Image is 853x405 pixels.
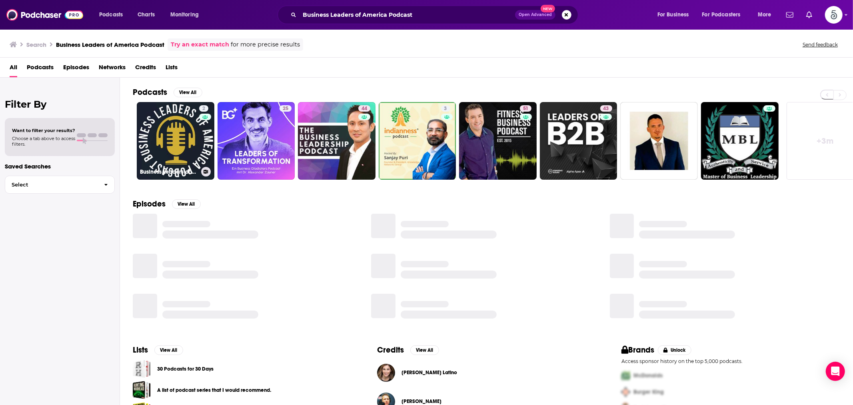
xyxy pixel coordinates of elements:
[174,88,202,97] button: View All
[697,8,752,21] button: open menu
[300,8,515,21] input: Search podcasts, credits, & more...
[27,61,54,77] a: Podcasts
[170,9,199,20] span: Monitoring
[540,102,617,180] a: 43
[377,345,439,355] a: CreditsView All
[600,105,612,112] a: 43
[133,345,148,355] h2: Lists
[10,61,17,77] a: All
[803,8,815,22] a: Show notifications dropdown
[283,105,288,113] span: 25
[752,8,781,21] button: open menu
[132,8,160,21] a: Charts
[285,6,586,24] div: Search podcasts, credits, & more...
[12,128,75,133] span: Want to filter your results?
[172,199,201,209] button: View All
[621,358,840,364] p: Access sponsor history on the top 5,000 podcasts.
[633,372,663,379] span: McDonalds
[5,176,115,194] button: Select
[603,105,609,113] span: 43
[515,10,555,20] button: Open AdvancedNew
[362,105,367,113] span: 44
[26,41,46,48] h3: Search
[652,8,699,21] button: open menu
[135,61,156,77] a: Credits
[519,13,552,17] span: Open Advanced
[826,362,845,381] div: Open Intercom Messenger
[618,384,633,400] img: Second Pro Logo
[202,105,205,113] span: 2
[166,61,178,77] a: Lists
[377,345,404,355] h2: Credits
[657,9,689,20] span: For Business
[171,40,229,49] a: Try an exact match
[633,389,664,395] span: Burger King
[140,168,198,175] h3: Business Leaders of America Podcast
[94,8,133,21] button: open menu
[5,162,115,170] p: Saved Searches
[280,105,292,112] a: 25
[402,369,457,376] span: [PERSON_NAME] Latino
[825,6,843,24] button: Show profile menu
[133,381,151,399] a: A list of podcast series that I would recommend.
[133,87,167,97] h2: Podcasts
[137,102,214,180] a: 2Business Leaders of America Podcast
[441,105,450,112] a: 3
[541,5,555,12] span: New
[218,102,295,180] a: 25
[825,6,843,24] img: User Profile
[800,41,840,48] button: Send feedback
[377,364,395,382] img: Leticia Latino
[658,345,692,355] button: Unlock
[402,369,457,376] a: Leticia Latino
[157,386,271,395] a: A list of podcast series that I would recommend.
[523,105,528,113] span: 51
[63,61,89,77] a: Episodes
[12,136,75,147] span: Choose a tab above to access filters.
[459,102,537,180] a: 51
[154,345,183,355] button: View All
[783,8,797,22] a: Show notifications dropdown
[6,7,83,22] img: Podchaser - Follow, Share and Rate Podcasts
[377,360,596,385] button: Leticia LatinoLeticia Latino
[138,9,155,20] span: Charts
[444,105,447,113] span: 3
[5,182,98,187] span: Select
[165,8,209,21] button: open menu
[133,199,201,209] a: EpisodesView All
[402,398,441,405] span: [PERSON_NAME]
[402,398,441,405] a: Dr. Adrian McIntyre
[621,345,655,355] h2: Brands
[758,9,771,20] span: More
[520,105,531,112] a: 51
[99,61,126,77] a: Networks
[702,9,741,20] span: For Podcasters
[231,40,300,49] span: for more precise results
[133,199,166,209] h2: Episodes
[133,345,183,355] a: ListsView All
[358,105,370,112] a: 44
[157,365,214,373] a: 30 Podcasts for 30 Days
[379,102,456,180] a: 3
[298,102,376,180] a: 44
[410,345,439,355] button: View All
[618,367,633,384] img: First Pro Logo
[56,41,164,48] h3: Business Leaders of America Podcast
[133,360,151,378] a: 30 Podcasts for 30 Days
[199,105,208,112] a: 2
[825,6,843,24] span: Logged in as Spiral5-G2
[5,98,115,110] h2: Filter By
[99,9,123,20] span: Podcasts
[133,87,202,97] a: PodcastsView All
